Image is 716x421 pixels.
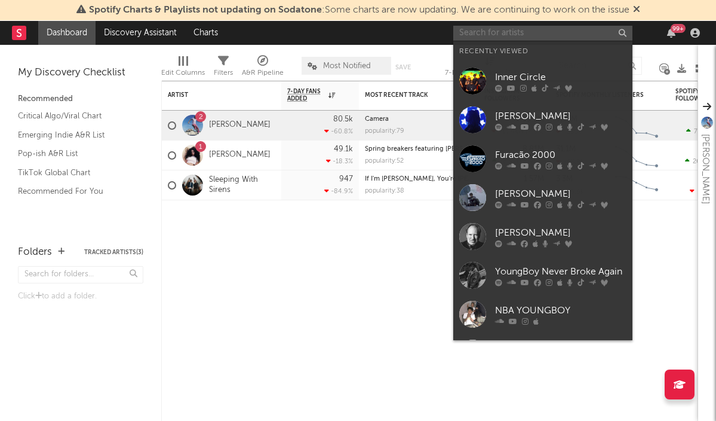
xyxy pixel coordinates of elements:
span: : Some charts are now updating. We are continuing to work on the issue [89,5,629,15]
a: Charts [185,21,226,45]
div: NBA YOUNGBOY [495,303,626,318]
div: -60.8 % [324,127,353,135]
a: Emerging Indie A&R List [18,129,131,142]
a: Furacão 2000 [453,139,632,178]
div: Artist [168,91,257,99]
div: -84.9 % [324,187,353,195]
a: [PERSON_NAME] [453,217,632,256]
a: [PERSON_NAME] [209,120,271,130]
div: Edit Columns [161,51,205,86]
div: Recommended [18,92,143,106]
span: 7-Day Fans Added [287,88,325,102]
div: 49.1k [334,145,353,153]
div: 947 [339,175,353,183]
div: A&R Pipeline [242,51,284,86]
div: 99 + [671,24,686,33]
a: If I'm [PERSON_NAME], You're [PERSON_NAME] - Audiotree Live Version [365,176,586,182]
span: Dismiss [633,5,640,15]
svg: Chart title [610,111,663,141]
a: Critical Algo/Viral Chart [18,109,131,123]
div: popularity: 79 [365,128,404,135]
div: If I'm James Dean, You're Audrey Hepburn - Audiotree Live Version [365,176,472,182]
button: 99+ [667,28,675,38]
button: Tracked Artists(3) [84,249,143,255]
input: Search for artists [453,26,632,41]
div: 7-Day Fans Added (7-Day Fans Added) [445,66,534,80]
a: Pop-ish A&R List [18,147,131,160]
a: Recommended For You [18,185,131,198]
div: Furacão 2000 [495,148,626,162]
a: [PERSON_NAME] [453,178,632,217]
a: Discovery Assistant [96,21,185,45]
div: Recently Viewed [459,44,626,59]
div: 80.5k [333,115,353,123]
svg: Chart title [610,141,663,170]
div: Spring breakers featuring kesha [365,146,472,152]
div: [PERSON_NAME] [495,187,626,201]
div: YoungBoy Never Broke Again [495,264,626,279]
div: popularity: 38 [365,188,404,194]
div: -18.3 % [326,157,353,165]
div: Most Recent Track [365,91,454,99]
div: A&R Pipeline [242,66,284,80]
button: Save [395,64,411,71]
a: Dashboard [38,21,96,45]
a: [PERSON_NAME] [209,150,271,160]
span: 26.9k [693,158,710,165]
div: 7-Day Fans Added (7-Day Fans Added) [445,51,534,86]
div: [PERSON_NAME] [698,134,712,204]
a: Inner Circle [453,62,632,100]
a: YoungBoy Never Broke Again [453,256,632,295]
input: Search for folders... [18,266,143,283]
a: YoungBoy [453,334,632,373]
svg: Chart title [610,170,663,200]
div: Filters [214,51,233,86]
span: Most Notified [323,62,371,70]
div: Folders [18,245,52,260]
a: NBA YOUNGBOY [453,295,632,334]
div: Edit Columns [161,66,205,80]
a: Camera [365,116,389,123]
div: Camera [365,116,472,123]
div: [PERSON_NAME] [495,225,626,240]
a: Sleeping With Sirens [209,175,275,196]
div: My Discovery Checklist [18,66,143,80]
a: TikTok Global Chart [18,166,131,179]
div: popularity: 52 [365,158,404,164]
div: Filters [214,66,233,80]
a: [PERSON_NAME] [453,100,632,139]
span: 78.2k [694,129,711,135]
div: [PERSON_NAME] [495,109,626,123]
div: Inner Circle [495,70,626,84]
a: Spring breakers featuring [PERSON_NAME] [365,146,497,152]
span: Spotify Charts & Playlists not updating on Sodatone [89,5,322,15]
div: Click to add a folder. [18,289,143,304]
